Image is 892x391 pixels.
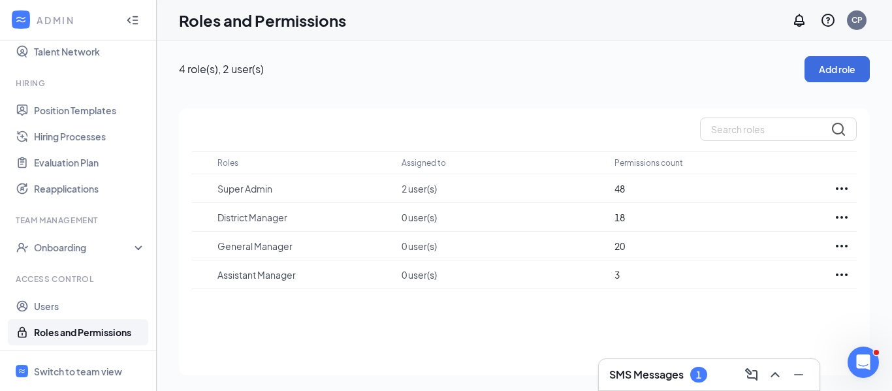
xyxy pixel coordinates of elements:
[34,39,146,65] a: Talent Network
[791,367,806,383] svg: Minimize
[852,14,863,25] div: CP
[34,319,146,345] a: Roles and Permissions
[34,123,146,149] a: Hiring Processes
[16,215,143,226] div: Team Management
[34,176,146,202] a: Reapplications
[804,56,870,82] button: Add role
[402,157,446,168] p: Assigned to
[402,182,601,195] p: 2 user(s)
[834,181,850,196] svg: Ellipses
[696,369,701,381] div: 1
[767,367,783,383] svg: ChevronUp
[34,149,146,176] a: Evaluation Plan
[744,367,759,383] svg: ComposeMessage
[831,121,846,137] svg: MagnifyingGlass
[791,12,807,28] svg: Notifications
[16,241,29,254] svg: UserCheck
[700,117,857,141] input: Search roles
[402,268,601,281] p: 0 user(s)
[34,365,122,378] div: Switch to team view
[609,368,684,382] h3: SMS Messages
[217,268,389,281] p: Assistant Manager
[820,12,836,28] svg: QuestionInfo
[34,97,146,123] a: Position Templates
[848,347,879,378] iframe: Intercom live chat
[16,78,143,89] div: Hiring
[14,13,27,26] svg: WorkstreamLogo
[402,240,601,253] p: 0 user(s)
[614,157,683,168] p: Permissions count
[614,181,814,196] div: 48
[217,157,238,168] p: Roles
[18,367,26,375] svg: WorkstreamLogo
[741,364,762,385] button: ComposeMessage
[834,210,850,225] svg: Ellipses
[179,9,346,31] h1: Roles and Permissions
[34,241,135,254] div: Onboarding
[614,210,814,225] div: 18
[834,267,850,283] svg: Ellipses
[34,293,146,319] a: Users
[834,238,850,254] svg: Ellipses
[765,364,786,385] button: ChevronUp
[37,14,114,27] div: ADMIN
[217,240,389,253] p: General Manager
[16,274,143,285] div: Access control
[217,182,389,195] p: Super Admin
[217,211,389,224] p: District Manager
[614,239,814,253] div: 20
[179,62,804,76] p: 4 role(s), 2 user(s)
[402,211,601,224] p: 0 user(s)
[614,268,814,282] div: 3
[126,14,139,27] svg: Collapse
[788,364,809,385] button: Minimize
